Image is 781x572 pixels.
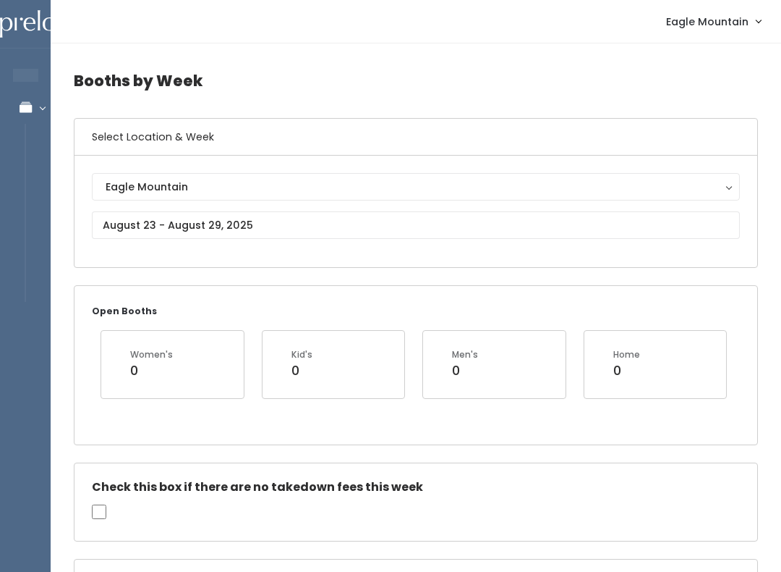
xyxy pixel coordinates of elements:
div: Women's [130,348,173,361]
span: Eagle Mountain [666,14,748,30]
small: Open Booths [92,305,157,317]
h6: Select Location & Week [74,119,757,156]
div: 0 [291,361,312,380]
div: Eagle Mountain [106,179,726,195]
div: Men's [452,348,478,361]
h5: Check this box if there are no takedown fees this week [92,481,740,494]
a: Eagle Mountain [652,6,775,37]
div: 0 [452,361,478,380]
div: 0 [130,361,173,380]
div: Home [613,348,640,361]
button: Eagle Mountain [92,173,740,201]
h4: Booths by Week [74,61,758,101]
input: August 23 - August 29, 2025 [92,211,740,239]
div: 0 [613,361,640,380]
div: Kid's [291,348,312,361]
